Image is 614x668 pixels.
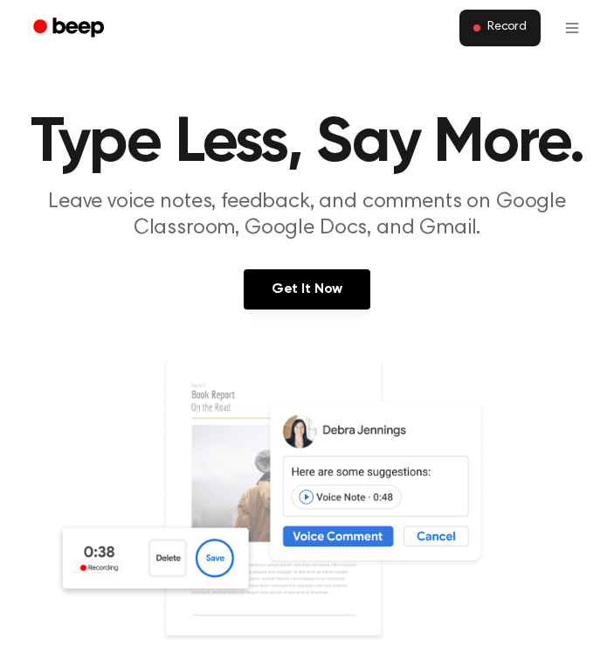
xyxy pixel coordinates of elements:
button: Open menu [551,7,593,49]
button: Record [459,10,541,46]
p: Leave voice notes, feedback, and comments on Google Classroom, Google Docs, and Gmail. [21,189,593,241]
a: Beep [21,11,120,45]
span: Record [487,20,527,36]
a: Get It Now [244,269,370,310]
h1: Type Less, Say More. [21,112,593,175]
